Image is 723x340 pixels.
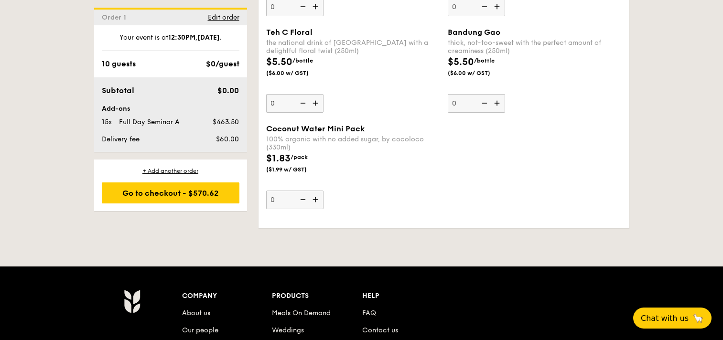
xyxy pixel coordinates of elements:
[102,86,134,95] span: Subtotal
[102,135,140,143] span: Delivery fee
[474,57,495,64] span: /bottle
[213,118,239,126] span: $463.50
[266,124,365,133] span: Coconut Water Mini Pack
[266,191,324,209] input: Coconut Water Mini Pack100% organic with no added sugar, by cocoloco (330ml)$1.83/pack($1.99 w/ GST)
[206,58,239,70] div: $0/guest
[124,289,140,313] img: AYc88T3wAAAABJRU5ErkJggg==
[216,135,239,143] span: $60.00
[491,94,505,112] img: icon-add.58712e84.svg
[266,28,313,37] span: Teh C Floral
[266,39,440,55] div: the national drink of [GEOGRAPHIC_DATA] with a delightful floral twist (250ml)
[102,58,136,70] div: 10 guests
[102,13,130,21] span: Order 1
[115,117,202,127] div: Full Day Seminar A
[362,326,398,334] a: Contact us
[292,57,313,64] span: /bottle
[291,154,308,160] span: /pack
[633,308,712,329] button: Chat with us🦙
[309,191,324,209] img: icon-add.58712e84.svg
[266,56,292,68] span: $5.50
[197,33,220,42] strong: [DATE]
[98,117,115,127] div: 15x
[208,13,239,21] span: Edit order
[266,166,331,173] span: ($1.99 w/ GST)
[182,309,210,317] a: About us
[448,39,622,55] div: thick, not-too-sweet with the perfect amount of creaminess (250ml)
[641,314,689,323] span: Chat with us
[102,104,239,114] div: Add-ons
[448,69,513,77] span: ($6.00 w/ GST)
[448,28,500,37] span: Bandung Gao
[362,309,376,317] a: FAQ
[102,33,239,51] div: Your event is at , .
[272,326,304,334] a: Weddings
[272,289,362,303] div: Products
[295,94,309,112] img: icon-reduce.1d2dbef1.svg
[448,94,505,113] input: Bandung Gaothick, not-too-sweet with the perfect amount of creaminess (250ml)$5.50/bottle($6.00 w...
[266,69,331,77] span: ($6.00 w/ GST)
[362,289,453,303] div: Help
[476,94,491,112] img: icon-reduce.1d2dbef1.svg
[692,313,704,324] span: 🦙
[102,167,239,175] div: + Add another order
[102,182,239,203] div: Go to checkout - $570.62
[272,309,331,317] a: Meals On Demand
[266,135,440,151] div: 100% organic with no added sugar, by cocoloco (330ml)
[448,56,474,68] span: $5.50
[295,191,309,209] img: icon-reduce.1d2dbef1.svg
[266,94,324,113] input: Teh C Floralthe national drink of [GEOGRAPHIC_DATA] with a delightful floral twist (250ml)$5.50/b...
[182,289,272,303] div: Company
[168,33,195,42] strong: 12:30PM
[309,94,324,112] img: icon-add.58712e84.svg
[182,326,218,334] a: Our people
[217,86,239,95] span: $0.00
[266,153,291,164] span: $1.83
